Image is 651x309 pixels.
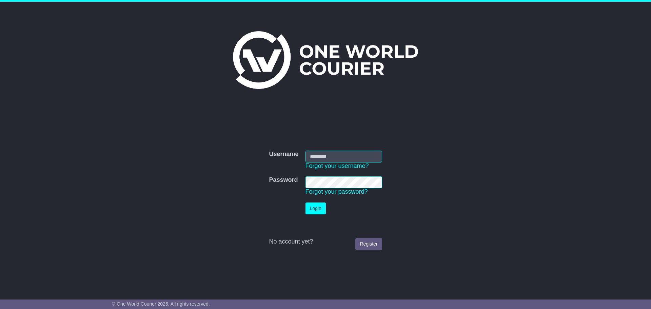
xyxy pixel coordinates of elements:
label: Password [269,176,298,184]
span: © One World Courier 2025. All rights reserved. [112,301,210,307]
a: Register [355,238,382,250]
div: No account yet? [269,238,382,246]
label: Username [269,151,298,158]
a: Forgot your password? [305,188,368,195]
img: One World [233,31,418,89]
a: Forgot your username? [305,162,369,169]
button: Login [305,202,326,214]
